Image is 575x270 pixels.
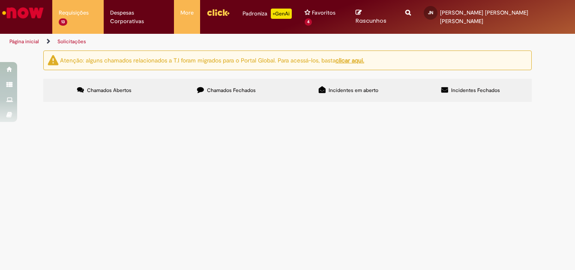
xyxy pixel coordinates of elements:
[59,18,67,26] span: 13
[428,10,433,15] span: JN
[329,87,378,94] span: Incidentes em aberto
[207,6,230,19] img: click_logo_yellow_360x200.png
[356,17,386,25] span: Rascunhos
[451,87,500,94] span: Incidentes Fechados
[87,87,132,94] span: Chamados Abertos
[305,18,312,26] span: 4
[6,34,377,50] ul: Trilhas de página
[271,9,292,19] p: +GenAi
[59,9,89,17] span: Requisições
[356,9,392,25] a: Rascunhos
[9,38,39,45] a: Página inicial
[110,9,168,26] span: Despesas Corporativas
[335,56,364,64] a: clicar aqui.
[440,9,528,25] span: [PERSON_NAME] [PERSON_NAME] [PERSON_NAME]
[57,38,86,45] a: Solicitações
[243,9,292,19] div: Padroniza
[1,4,45,21] img: ServiceNow
[207,87,256,94] span: Chamados Fechados
[312,9,335,17] span: Favoritos
[60,56,364,64] ng-bind-html: Atenção: alguns chamados relacionados a T.I foram migrados para o Portal Global. Para acessá-los,...
[180,9,194,17] span: More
